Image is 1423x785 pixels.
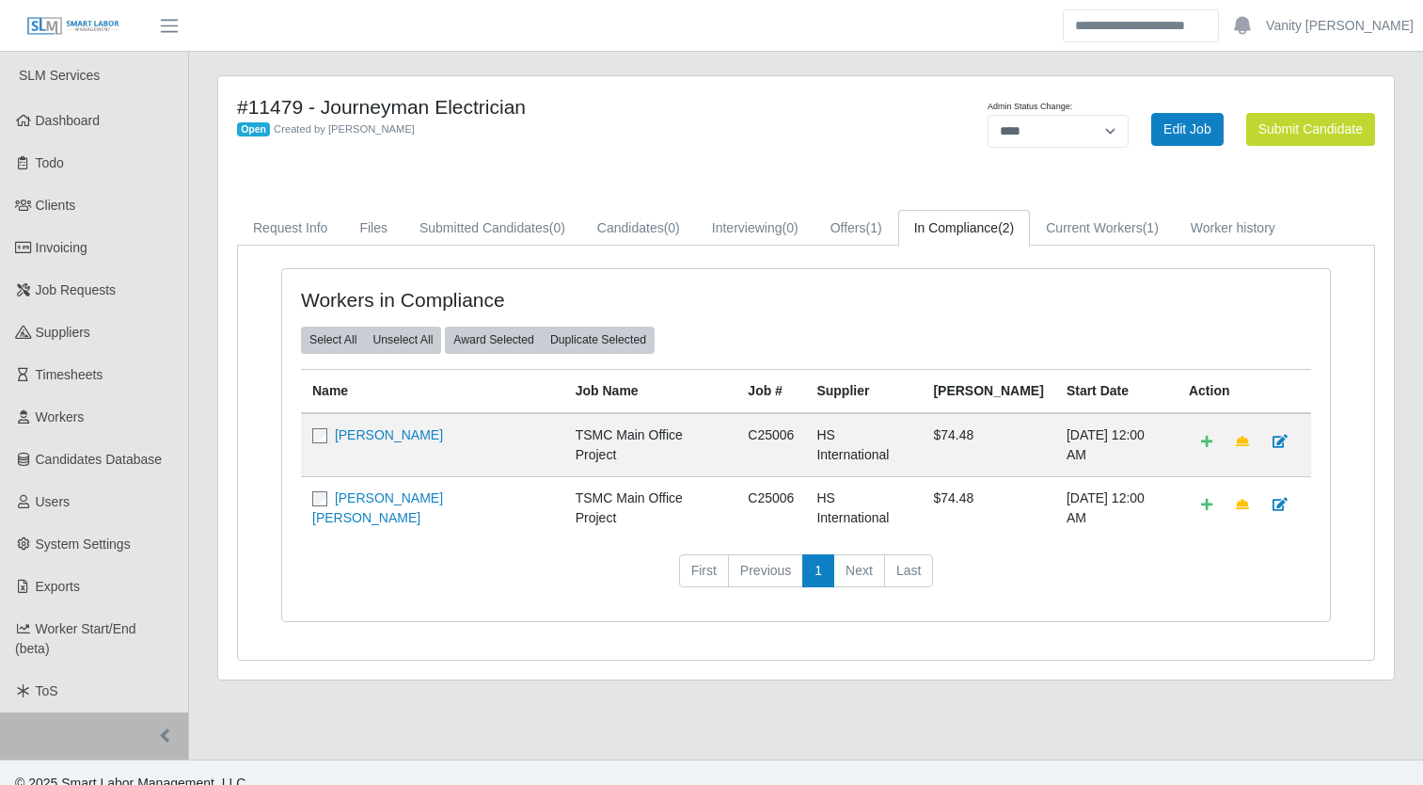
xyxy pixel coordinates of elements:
a: [PERSON_NAME] [PERSON_NAME] [312,490,443,525]
td: C25006 [736,476,805,539]
span: SLM Services [19,68,100,83]
td: HS International [805,413,922,477]
a: [PERSON_NAME] [335,427,443,442]
a: In Compliance [898,210,1031,247]
span: System Settings [36,537,131,552]
a: Add Default Cost Code [1189,425,1225,458]
a: Submitted Candidates [403,210,581,247]
button: Submit Candidate [1246,113,1375,146]
th: Action [1178,369,1311,413]
button: Duplicate Selected [542,327,655,353]
img: SLM Logo [26,16,120,37]
a: 1 [802,554,834,588]
h4: #11479 - Journeyman Electrician [237,95,889,119]
h4: Workers in Compliance [301,288,705,312]
th: [PERSON_NAME] [922,369,1054,413]
th: Supplier [805,369,922,413]
span: Created by [PERSON_NAME] [274,123,415,135]
a: Edit Job [1151,113,1224,146]
span: Todo [36,155,64,170]
th: Name [301,369,564,413]
span: Workers [36,409,85,425]
span: Suppliers [36,325,90,340]
button: Unselect All [364,327,441,353]
span: (1) [1143,220,1159,235]
button: Select All [301,327,365,353]
span: (0) [664,220,680,235]
label: Admin Status Change: [988,101,1072,114]
span: Worker Start/End (beta) [15,621,136,656]
span: Clients [36,198,76,213]
a: Make Team Lead [1224,489,1261,521]
span: (1) [866,220,882,235]
input: Search [1063,9,1219,42]
td: [DATE] 12:00 AM [1055,413,1178,477]
span: (0) [549,220,565,235]
span: ToS [36,683,58,698]
th: Start Date [1055,369,1178,413]
span: Timesheets [36,367,103,382]
nav: pagination [301,554,1311,603]
a: Files [343,210,403,247]
span: Exports [36,579,80,594]
td: [DATE] 12:00 AM [1055,476,1178,539]
th: Job # [736,369,805,413]
a: Add Default Cost Code [1189,489,1225,521]
td: $74.48 [922,476,1054,539]
a: Candidates [581,210,696,247]
span: Dashboard [36,113,101,128]
div: bulk actions [301,327,441,353]
span: Job Requests [36,282,117,297]
td: TSMC Main Office Project [564,413,737,477]
a: Offers [814,210,898,247]
span: Open [237,122,270,137]
a: Current Workers [1030,210,1175,247]
th: Job Name [564,369,737,413]
td: TSMC Main Office Project [564,476,737,539]
span: Candidates Database [36,452,163,467]
span: (2) [998,220,1014,235]
span: (0) [783,220,798,235]
a: Worker history [1175,210,1291,247]
a: Make Team Lead [1224,425,1261,458]
td: HS International [805,476,922,539]
a: Interviewing [696,210,814,247]
div: bulk actions [445,327,655,353]
span: Users [36,494,71,509]
a: Vanity [PERSON_NAME] [1266,16,1414,36]
span: Invoicing [36,240,87,255]
td: C25006 [736,413,805,477]
td: $74.48 [922,413,1054,477]
button: Award Selected [445,327,543,353]
a: Request Info [237,210,343,247]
